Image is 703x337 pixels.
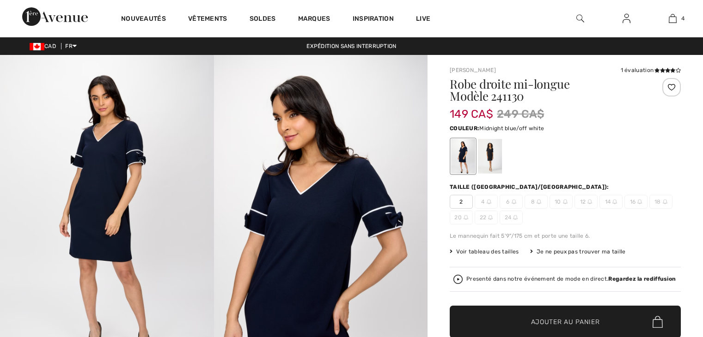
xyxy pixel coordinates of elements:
[599,195,623,209] span: 14
[624,195,648,209] span: 16
[450,232,681,240] div: Le mannequin fait 5'9"/175 cm et porte une taille 6.
[650,13,695,24] a: 4
[513,215,518,220] img: ring-m.svg
[649,195,672,209] span: 18
[353,15,394,24] span: Inspiration
[479,125,544,132] span: Midnight blue/off white
[464,215,468,220] img: ring-m.svg
[451,139,475,174] div: Midnight blue/off white
[450,183,611,191] div: Taille ([GEOGRAPHIC_DATA]/[GEOGRAPHIC_DATA]):
[500,195,523,209] span: 6
[669,13,677,24] img: Mon panier
[22,7,88,26] img: 1ère Avenue
[621,66,681,74] div: 1 évaluation
[525,195,548,209] span: 8
[653,316,663,328] img: Bag.svg
[637,199,642,204] img: ring-m.svg
[250,15,276,24] a: Soldes
[450,247,519,256] span: Voir tableau des tailles
[30,43,60,49] span: CAD
[681,14,685,23] span: 4
[450,98,493,120] span: 149 CA$
[663,199,667,204] img: ring-m.svg
[475,195,498,209] span: 4
[575,195,598,209] span: 12
[512,199,516,204] img: ring-m.svg
[576,13,584,24] img: recherche
[450,78,642,102] h1: Robe droite mi-longue Modèle 241130
[550,195,573,209] span: 10
[450,125,479,132] span: Couleur:
[450,67,496,73] a: [PERSON_NAME]
[453,275,463,284] img: Regardez la rediffusion
[537,199,541,204] img: ring-m.svg
[608,276,676,282] strong: Regardez la rediffusion
[450,211,473,224] span: 20
[121,15,166,24] a: Nouveautés
[298,15,330,24] a: Marques
[450,195,473,209] span: 2
[563,199,568,204] img: ring-m.svg
[188,15,227,24] a: Vêtements
[623,13,630,24] img: Mes infos
[615,13,638,24] a: Se connecter
[531,317,600,327] span: Ajouter au panier
[30,43,44,50] img: Canadian Dollar
[487,199,491,204] img: ring-m.svg
[497,106,544,122] span: 249 CA$
[416,14,430,24] a: Live
[530,247,626,256] div: Je ne peux pas trouver ma taille
[488,215,493,220] img: ring-m.svg
[587,199,592,204] img: ring-m.svg
[475,211,498,224] span: 22
[500,211,523,224] span: 24
[65,43,77,49] span: FR
[612,199,617,204] img: ring-m.svg
[466,276,676,282] div: Presenté dans notre événement de mode en direct.
[478,139,502,174] div: Noir/Blanc Cassé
